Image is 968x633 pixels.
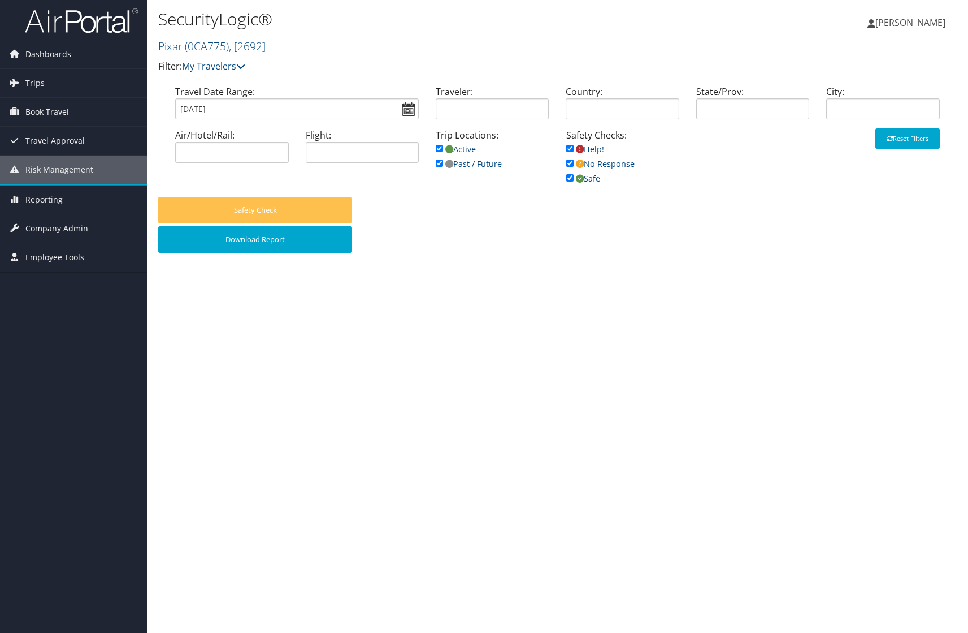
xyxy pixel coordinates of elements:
div: Trip Locations: [427,128,558,182]
a: [PERSON_NAME] [867,6,957,40]
span: [PERSON_NAME] [875,16,945,29]
div: Safety Checks: [558,128,688,197]
span: Book Travel [25,98,69,126]
a: Pixar [158,38,266,54]
div: Traveler: [427,85,558,128]
span: , [ 2692 ] [229,38,266,54]
span: ( 0CA775 ) [185,38,229,54]
span: Reporting [25,186,63,214]
div: Travel Date Range: [167,85,427,128]
h1: SecurityLogic® [158,7,691,31]
span: Trips [25,69,45,97]
button: Download Report [158,226,352,253]
a: Past / Future [436,158,502,169]
div: City: [818,85,948,128]
a: Help! [566,144,604,154]
span: Risk Management [25,156,93,184]
button: Safety Check [158,197,352,223]
div: State/Prov: [688,85,818,128]
a: No Response [566,158,635,169]
span: Company Admin [25,214,88,243]
a: Safe [566,173,600,184]
span: Dashboards [25,40,71,68]
img: airportal-logo.png [25,7,138,34]
div: Country: [557,85,688,128]
span: Travel Approval [25,127,85,155]
span: Employee Tools [25,243,84,272]
button: Reset Filters [875,128,940,149]
a: My Travelers [182,60,245,72]
p: Filter: [158,59,691,74]
a: Active [436,144,476,154]
div: Air/Hotel/Rail: [167,128,297,172]
div: Flight: [297,128,428,172]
